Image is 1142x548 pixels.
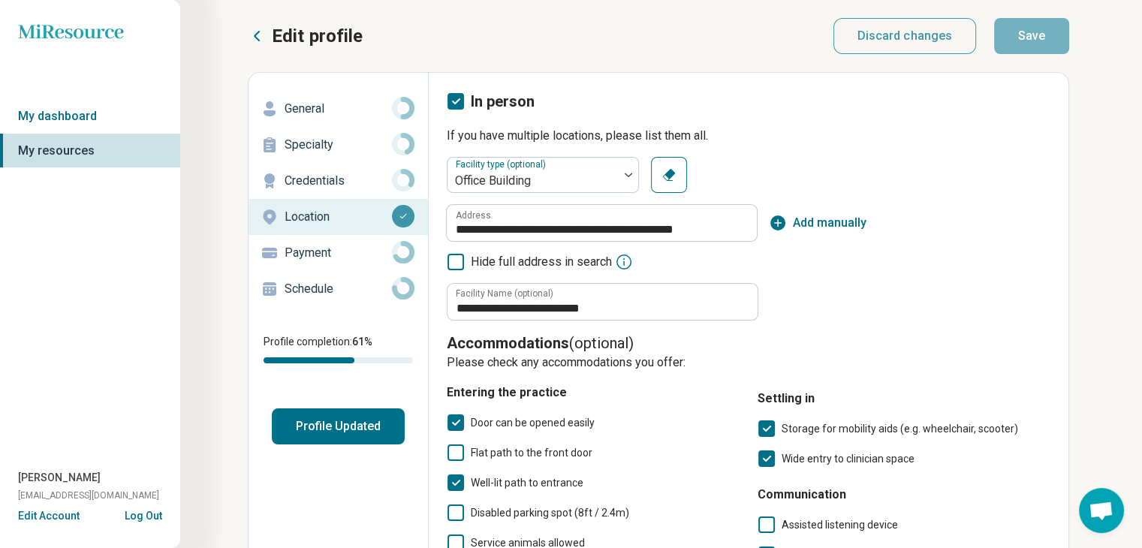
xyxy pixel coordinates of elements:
[249,127,428,163] a: Specialty
[471,477,583,489] span: Well-lit path to entrance
[994,18,1069,54] button: Save
[1079,488,1124,533] div: Open chat
[285,172,392,190] p: Credentials
[447,384,740,402] h4: Entering the practice
[447,127,1050,145] p: If you have multiple locations, please list them all.
[447,334,569,352] span: Accommodations
[456,289,553,298] label: Facility Name (optional)
[769,214,866,232] button: Add manually
[793,214,866,232] span: Add manually
[272,24,363,48] p: Edit profile
[447,333,1050,354] p: (optional)
[18,508,80,524] button: Edit Account
[285,244,392,262] p: Payment
[272,408,405,444] button: Profile Updated
[264,357,413,363] div: Profile completion
[782,519,898,531] span: Assisted listening device
[471,92,535,110] span: In person
[758,390,1050,408] h4: Settling in
[249,271,428,307] a: Schedule
[249,235,428,271] a: Payment
[18,470,101,486] span: [PERSON_NAME]
[248,24,363,48] button: Edit profile
[249,91,428,127] a: General
[833,18,977,54] button: Discard changes
[285,100,392,118] p: General
[18,489,159,502] span: [EMAIL_ADDRESS][DOMAIN_NAME]
[285,208,392,226] p: Location
[782,423,1018,435] span: Storage for mobility aids (e.g. wheelchair, scooter)
[125,508,162,520] button: Log Out
[471,253,612,271] span: Hide full address in search
[782,453,915,465] span: Wide entry to clinician space
[471,447,592,459] span: Flat path to the front door
[471,507,629,519] span: Disabled parking spot (8ft / 2.4m)
[352,336,372,348] span: 61 %
[447,354,1050,372] p: Please check any accommodations you offer:
[456,211,491,220] label: Address
[249,199,428,235] a: Location
[758,486,1050,504] h4: Communication
[249,325,428,372] div: Profile completion:
[285,280,392,298] p: Schedule
[249,163,428,199] a: Credentials
[285,136,392,154] p: Specialty
[471,417,595,429] span: Door can be opened easily
[456,159,549,170] label: Facility type (optional)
